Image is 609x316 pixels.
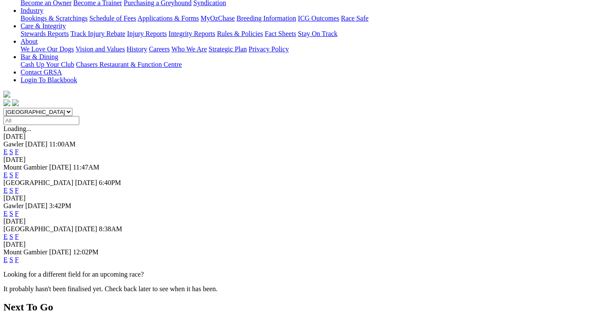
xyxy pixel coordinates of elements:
[15,233,19,240] a: F
[21,15,606,22] div: Industry
[21,7,43,14] a: Industry
[138,15,199,22] a: Applications & Forms
[9,256,13,263] a: S
[3,194,606,202] div: [DATE]
[3,301,606,313] h2: Next To Go
[3,285,218,292] partial: It probably hasn't been finalised yet. Check back later to see when it has been.
[21,38,38,45] a: About
[99,179,121,186] span: 6:40PM
[49,140,76,148] span: 11:00AM
[21,45,606,53] div: About
[75,225,97,233] span: [DATE]
[3,248,48,256] span: Mount Gambier
[149,45,170,53] a: Careers
[9,233,13,240] a: S
[127,30,167,37] a: Injury Reports
[3,148,8,155] a: E
[15,148,19,155] a: F
[3,271,606,278] p: Looking for a different field for an upcoming race?
[49,202,72,209] span: 3:42PM
[237,15,296,22] a: Breeding Information
[75,179,97,186] span: [DATE]
[25,140,48,148] span: [DATE]
[15,187,19,194] a: F
[3,241,606,248] div: [DATE]
[12,99,19,106] img: twitter.svg
[298,30,337,37] a: Stay On Track
[9,171,13,179] a: S
[15,256,19,263] a: F
[3,140,24,148] span: Gawler
[3,99,10,106] img: facebook.svg
[21,76,77,83] a: Login To Blackbook
[3,164,48,171] span: Mount Gambier
[89,15,136,22] a: Schedule of Fees
[3,218,606,225] div: [DATE]
[298,15,339,22] a: ICG Outcomes
[49,164,72,171] span: [DATE]
[249,45,289,53] a: Privacy Policy
[3,256,8,263] a: E
[21,61,606,69] div: Bar & Dining
[49,248,72,256] span: [DATE]
[171,45,207,53] a: Who We Are
[3,225,73,233] span: [GEOGRAPHIC_DATA]
[201,15,235,22] a: MyOzChase
[21,15,87,22] a: Bookings & Scratchings
[21,45,74,53] a: We Love Our Dogs
[15,171,19,179] a: F
[9,187,13,194] a: S
[3,125,31,132] span: Loading...
[75,45,125,53] a: Vision and Values
[265,30,296,37] a: Fact Sheets
[21,61,74,68] a: Cash Up Your Club
[21,69,62,76] a: Contact GRSA
[3,156,606,164] div: [DATE]
[126,45,147,53] a: History
[3,179,73,186] span: [GEOGRAPHIC_DATA]
[3,233,8,240] a: E
[21,30,606,38] div: Care & Integrity
[168,30,215,37] a: Integrity Reports
[21,22,66,30] a: Care & Integrity
[25,202,48,209] span: [DATE]
[3,210,8,217] a: E
[70,30,125,37] a: Track Injury Rebate
[21,53,58,60] a: Bar & Dining
[9,210,13,217] a: S
[3,187,8,194] a: E
[15,210,19,217] a: F
[341,15,368,22] a: Race Safe
[3,171,8,179] a: E
[73,248,99,256] span: 12:02PM
[21,30,69,37] a: Stewards Reports
[3,116,79,125] input: Select date
[76,61,182,68] a: Chasers Restaurant & Function Centre
[9,148,13,155] a: S
[209,45,247,53] a: Strategic Plan
[217,30,263,37] a: Rules & Policies
[73,164,99,171] span: 11:47AM
[3,91,10,98] img: logo-grsa-white.png
[3,202,24,209] span: Gawler
[3,133,606,140] div: [DATE]
[99,225,122,233] span: 8:38AM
